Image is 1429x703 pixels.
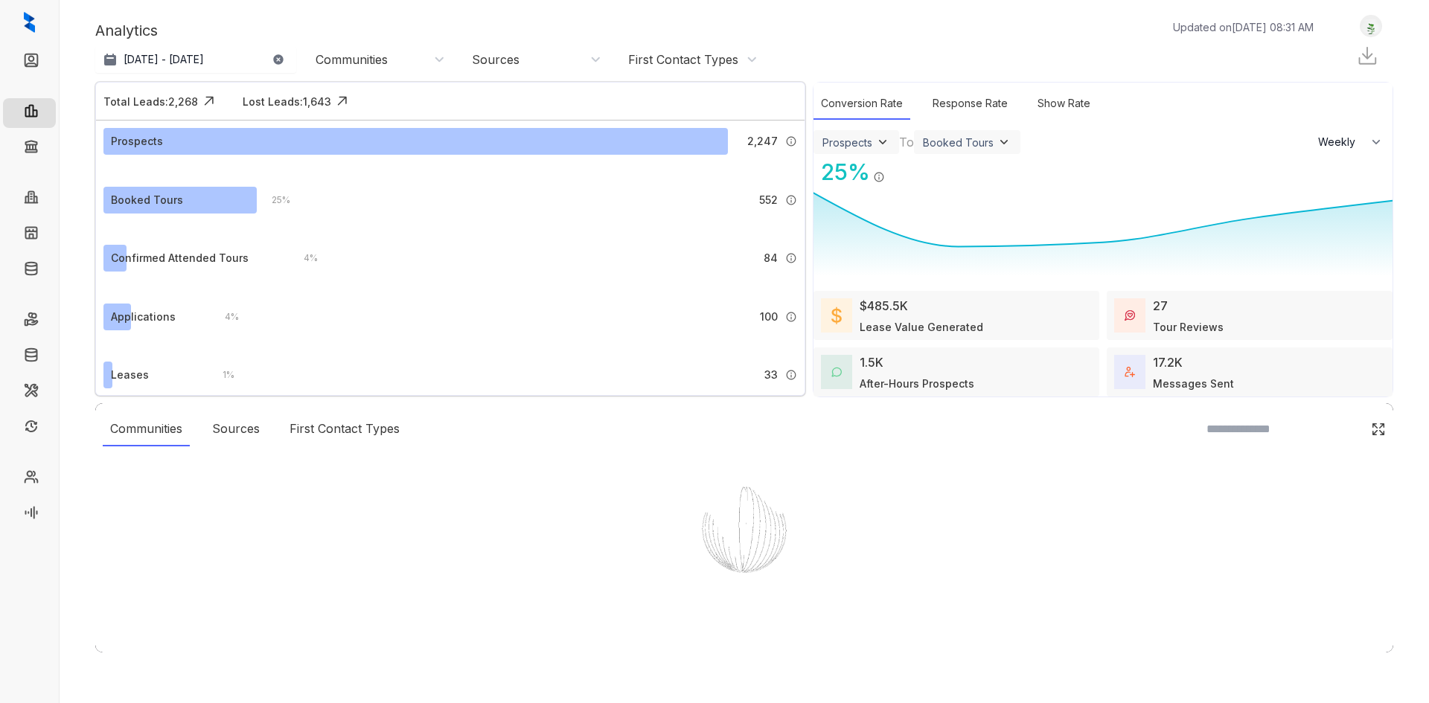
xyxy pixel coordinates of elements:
div: Response Rate [925,88,1015,120]
div: Lost Leads: 1,643 [243,94,331,109]
div: Leases [111,367,149,383]
div: Applications [111,309,176,325]
div: To [899,133,914,151]
div: Conversion Rate [813,88,910,120]
img: Download [1356,45,1378,67]
div: Booked Tours [923,136,994,149]
img: Info [785,311,797,323]
p: [DATE] - [DATE] [124,52,204,67]
li: Communities [3,184,56,214]
div: After-Hours Prospects [860,376,974,391]
img: Loader [670,455,819,604]
li: Leads [3,48,56,77]
img: SearchIcon [1340,423,1352,435]
div: Sources [205,412,267,446]
li: Team [3,464,56,494]
div: 4 % [289,250,318,266]
img: ViewFilterArrow [997,135,1011,150]
div: Lease Value Generated [860,319,983,335]
span: 552 [759,192,778,208]
img: UserAvatar [1361,19,1381,34]
div: 1 % [208,367,234,383]
div: Confirmed Attended Tours [111,250,249,266]
div: Messages Sent [1153,376,1234,391]
div: Communities [316,51,388,68]
img: Info [873,171,885,183]
img: Info [785,252,797,264]
div: Show Rate [1030,88,1098,120]
img: TotalFum [1125,367,1135,377]
div: 27 [1153,297,1168,315]
div: Sources [472,51,520,68]
li: Units [3,220,56,250]
span: 2,247 [747,133,778,150]
li: Knowledge [3,256,56,286]
span: 84 [764,250,778,266]
div: 17.2K [1153,353,1183,371]
li: Maintenance [3,378,56,408]
span: 100 [760,309,778,325]
img: LeaseValue [831,306,842,324]
li: Rent Collections [3,306,56,336]
button: Weekly [1309,129,1393,155]
div: 4 % [210,309,239,325]
span: 33 [764,367,778,383]
div: Booked Tours [111,192,183,208]
div: Total Leads: 2,268 [103,94,198,109]
div: First Contact Types [282,412,407,446]
span: Weekly [1318,135,1364,150]
li: Collections [3,134,56,164]
p: Analytics [95,19,158,42]
img: logo [24,12,35,33]
img: ViewFilterArrow [875,135,890,150]
img: Info [785,369,797,381]
p: Updated on [DATE] 08:31 AM [1173,19,1314,35]
img: Click Icon [331,90,354,112]
div: Tour Reviews [1153,319,1224,335]
li: Leasing [3,98,56,128]
div: 25 % [813,155,870,189]
img: TourReviews [1125,310,1135,321]
div: First Contact Types [628,51,738,68]
img: Click Icon [885,158,907,180]
div: 1.5K [860,353,883,371]
div: Prospects [111,133,163,150]
li: Renewals [3,414,56,443]
div: $485.5K [860,297,908,315]
img: Click Icon [198,90,220,112]
button: [DATE] - [DATE] [95,46,296,73]
div: Communities [103,412,190,446]
img: Info [785,194,797,206]
div: 25 % [257,192,290,208]
div: Prospects [822,136,872,149]
li: Move Outs [3,342,56,372]
img: AfterHoursConversations [831,367,842,378]
li: Voice AI [3,500,56,530]
img: Info [785,135,797,147]
div: Loading... [718,604,771,619]
img: Click Icon [1371,422,1386,437]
